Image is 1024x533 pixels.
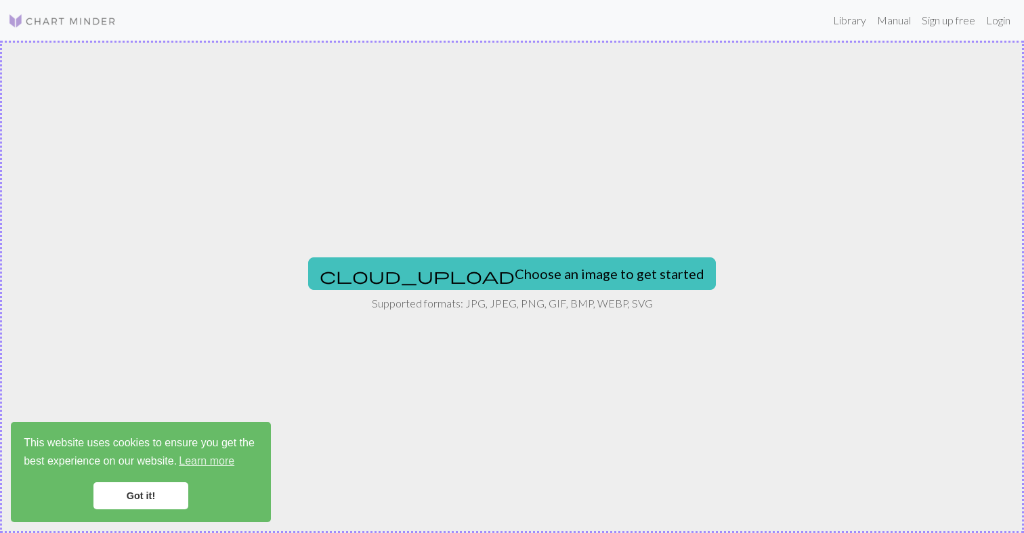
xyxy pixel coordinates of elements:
a: learn more about cookies [177,451,236,471]
a: Login [981,7,1016,34]
a: Library [828,7,872,34]
div: cookieconsent [11,422,271,522]
a: dismiss cookie message [93,482,188,509]
img: Logo [8,13,116,29]
a: Manual [872,7,916,34]
span: This website uses cookies to ensure you get the best experience on our website. [24,435,258,471]
p: Supported formats: JPG, JPEG, PNG, GIF, BMP, WEBP, SVG [372,295,653,312]
button: Choose an image to get started [308,257,716,290]
span: cloud_upload [320,266,515,285]
a: Sign up free [916,7,981,34]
